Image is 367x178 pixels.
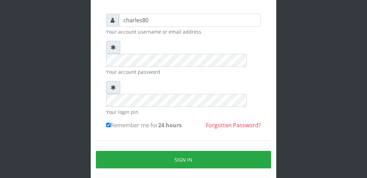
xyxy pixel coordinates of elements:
input: Username or email address [119,14,261,27]
a: Forgotten Password? [206,121,261,129]
b: 24 hours [158,121,182,129]
label: Remember me for [106,121,182,129]
small: Your account username or email address [106,28,261,35]
input: Remember me for24 hours [106,123,111,127]
small: Your login pin [106,108,261,116]
button: Sign in [96,151,271,168]
small: Your account password [106,68,261,75]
